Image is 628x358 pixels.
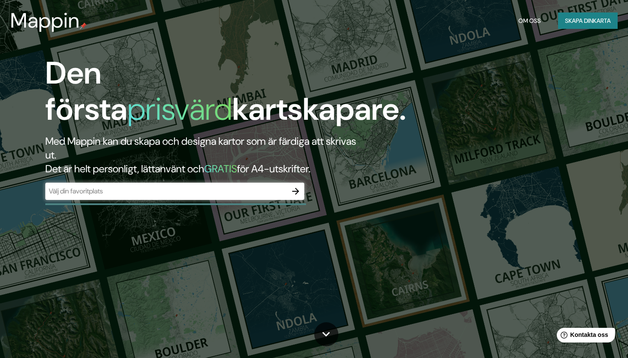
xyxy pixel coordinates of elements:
font: Om oss [518,17,541,25]
font: för A4-utskrifter. [237,162,310,175]
button: Skapa dinkarta [558,12,618,29]
font: Skapa din [565,17,593,25]
font: Den första [45,53,127,129]
iframe: Hjälp med widgetstartaren [551,324,619,349]
button: Om oss [515,12,544,29]
font: Med Mappin kan du skapa och designa kartor som är färdiga att skrivas ut. [45,134,356,162]
font: kartskapare. [232,89,406,129]
font: karta [593,17,611,25]
font: Mappin [10,7,80,34]
input: Välj din favoritplats [45,186,287,196]
font: prisvärd [127,89,232,129]
img: mappin-pin [80,22,87,29]
font: GRATIS [204,162,237,175]
font: Det är helt personligt, lättanvänt och [45,162,204,175]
